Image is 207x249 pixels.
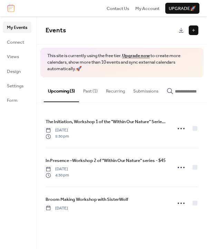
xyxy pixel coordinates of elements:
span: The Initiation, Workshop 1 of the "Within Our Nature" Series - 45$ [46,118,167,125]
a: The Initiation, Workshop 1 of the "Within Our Nature" Series - 45$ [46,118,167,126]
button: Recurring [102,77,129,101]
span: Views [7,53,19,60]
button: Submissions [129,77,162,101]
a: Form [3,95,31,106]
img: logo [8,4,14,12]
button: Past (1) [79,77,102,101]
a: Views [3,51,31,62]
button: Upcoming (3) [44,77,79,102]
a: My Events [3,22,31,33]
a: Connect [3,36,31,47]
span: Connect [7,39,24,46]
a: Contact Us [107,5,129,12]
span: 4:30 pm [46,172,69,178]
span: [DATE] [46,205,68,212]
a: Design [3,66,31,77]
a: Settings [3,80,31,91]
a: Broom Making Workshop with SisterWolf [46,196,128,203]
span: In Presence ~Workshop 2 of "Within Our Nature" series - $45 [46,157,166,164]
span: This site is currently using the free tier. to create more calendars, show more than 10 events an... [47,53,197,72]
a: My Account [135,5,159,12]
button: Upgrade🚀 [165,3,199,14]
a: Upgrade now [122,51,150,60]
a: In Presence ~Workshop 2 of "Within Our Nature" series - $45 [46,157,166,164]
span: Settings [7,83,23,89]
span: 5:30 pm [46,133,69,140]
span: Events [46,24,66,37]
span: My Events [7,24,27,31]
span: Form [7,97,18,104]
span: Upgrade 🚀 [169,5,196,12]
span: Design [7,68,21,75]
span: [DATE] [46,127,69,133]
span: [DATE] [46,166,69,172]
